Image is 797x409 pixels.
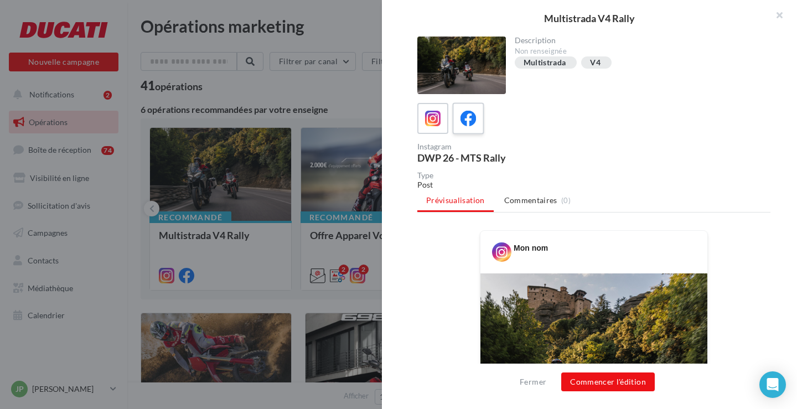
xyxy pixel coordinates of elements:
[590,59,601,67] div: V4
[417,143,589,151] div: Instagram
[561,196,571,205] span: (0)
[504,195,557,206] span: Commentaires
[515,46,762,56] div: Non renseignée
[561,372,655,391] button: Commencer l'édition
[417,172,770,179] div: Type
[400,13,779,23] div: Multistrada V4 Rally
[524,59,566,67] div: Multistrada
[515,37,762,44] div: Description
[417,153,589,163] div: DWP 26 - MTS Rally
[514,242,548,253] div: Mon nom
[417,179,770,190] div: Post
[515,375,551,389] button: Fermer
[759,371,786,398] div: Open Intercom Messenger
